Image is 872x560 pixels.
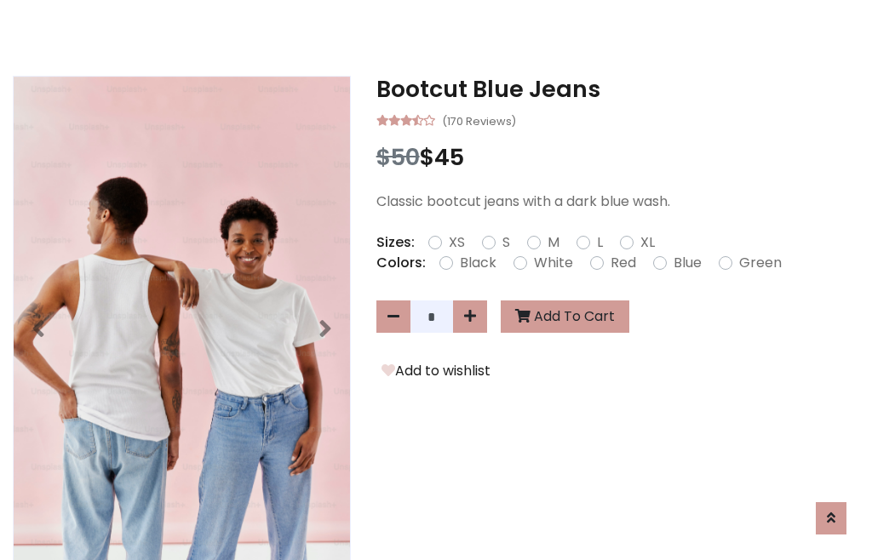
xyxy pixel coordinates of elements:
label: Red [611,253,636,273]
span: $50 [376,141,420,173]
button: Add To Cart [501,300,629,333]
label: S [502,232,510,253]
label: L [597,232,603,253]
small: (170 Reviews) [442,110,516,130]
label: White [534,253,573,273]
p: Classic bootcut jeans with a dark blue wash. [376,191,859,212]
p: Colors: [376,253,426,273]
p: Sizes: [376,232,415,253]
span: 45 [434,141,464,173]
button: Add to wishlist [376,360,496,382]
h3: $ [376,144,859,171]
label: Blue [674,253,702,273]
label: XL [640,232,655,253]
label: Green [739,253,782,273]
label: Black [460,253,496,273]
label: XS [449,232,465,253]
label: M [548,232,559,253]
h3: Bootcut Blue Jeans [376,76,859,103]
